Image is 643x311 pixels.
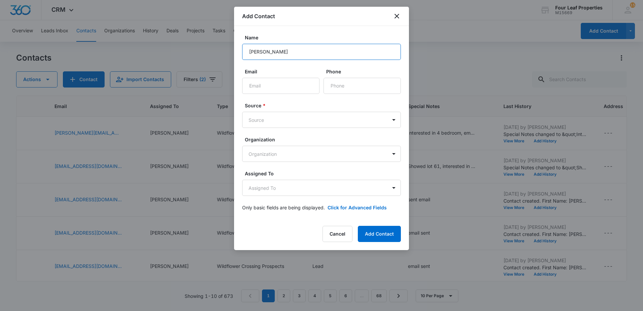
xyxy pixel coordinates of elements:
label: Phone [326,68,404,75]
label: Email [245,68,322,75]
label: Source [245,102,404,109]
input: Phone [324,78,401,94]
button: Add Contact [358,226,401,242]
h1: Add Contact [242,12,275,20]
label: Assigned To [245,170,404,177]
label: Name [245,34,404,41]
button: Click for Advanced Fields [328,204,387,211]
button: close [393,12,401,20]
input: Name [242,44,401,60]
label: Organization [245,136,404,143]
input: Email [242,78,319,94]
p: Only basic fields are being displayed. [242,204,325,211]
button: Cancel [323,226,352,242]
